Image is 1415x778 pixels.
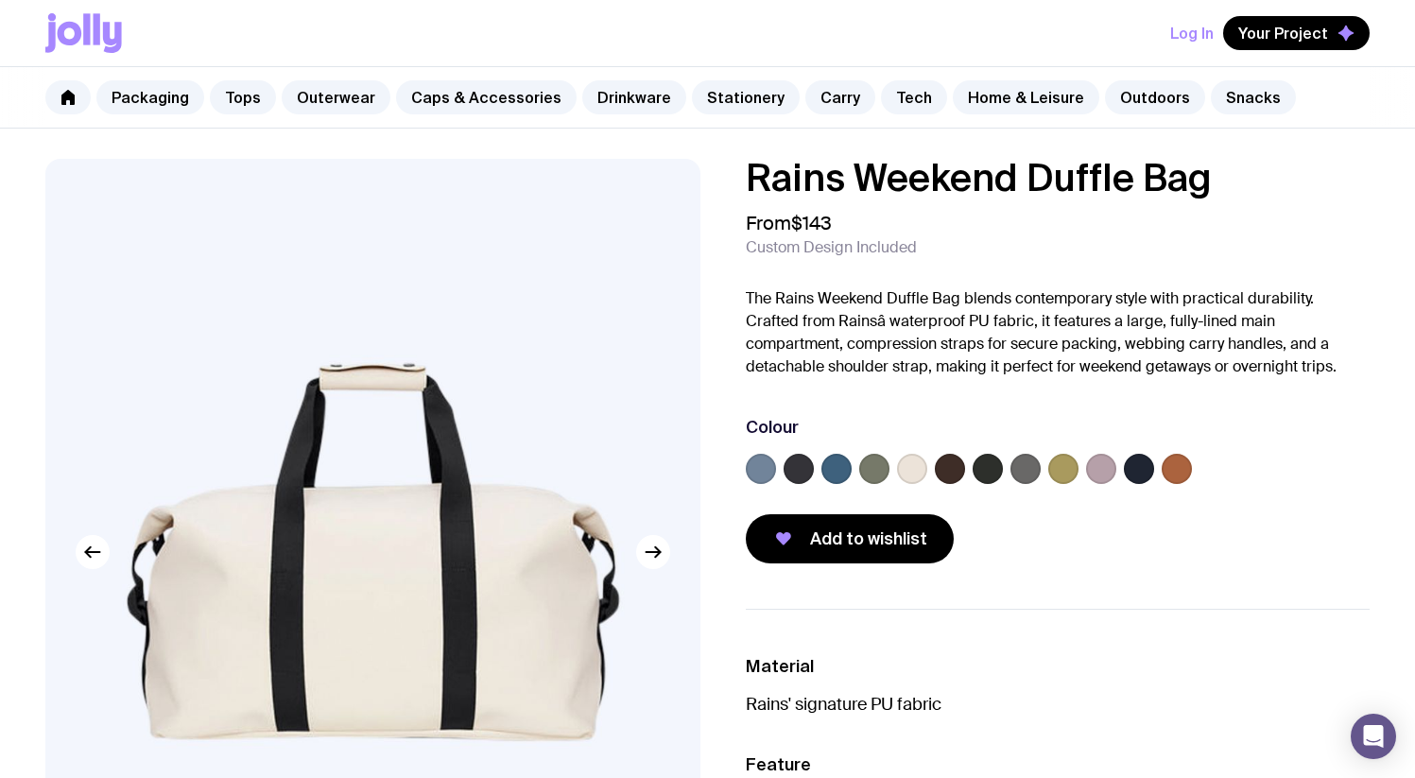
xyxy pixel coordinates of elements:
[881,80,947,114] a: Tech
[1105,80,1205,114] a: Outdoors
[1351,714,1396,759] div: Open Intercom Messenger
[810,527,927,550] span: Add to wishlist
[746,514,954,563] button: Add to wishlist
[746,159,1371,197] h1: Rains Weekend Duffle Bag
[953,80,1099,114] a: Home & Leisure
[1170,16,1214,50] button: Log In
[396,80,577,114] a: Caps & Accessories
[746,287,1371,378] p: The Rains Weekend Duffle Bag blends contemporary style with practical durability. Crafted from Ra...
[1223,16,1370,50] button: Your Project
[746,416,799,439] h3: Colour
[692,80,800,114] a: Stationery
[746,238,917,257] span: Custom Design Included
[282,80,390,114] a: Outerwear
[96,80,204,114] a: Packaging
[746,655,1371,678] h3: Material
[805,80,875,114] a: Carry
[210,80,276,114] a: Tops
[746,693,1371,716] p: Rains' signature PU fabric
[791,211,832,235] span: $143
[1211,80,1296,114] a: Snacks
[746,212,832,234] span: From
[746,753,1371,776] h3: Feature
[582,80,686,114] a: Drinkware
[1238,24,1328,43] span: Your Project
